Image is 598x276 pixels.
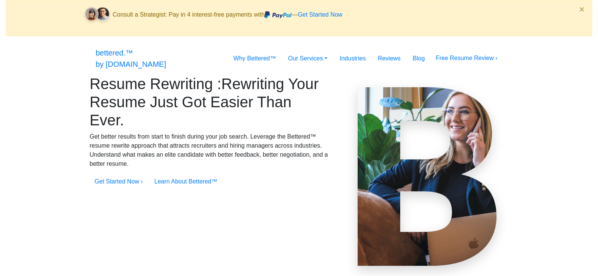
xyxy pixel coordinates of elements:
[431,51,503,65] button: Free Resume Review ›
[372,51,406,66] a: Reviews
[90,76,221,92] span: Resume Rewriting :
[149,174,222,189] button: Learn About Bettered™
[81,5,113,25] img: client-faces.svg
[113,11,343,18] span: Consult a Strategist: Pay in 4 interest-free payments with —
[298,11,342,18] a: Get Started Now
[407,51,431,66] a: Blog
[334,51,372,66] a: Industries
[90,174,148,189] button: Get Started Now ›
[264,11,292,19] img: paypal.svg
[90,75,329,129] h1: resume rewriting
[579,4,584,14] span: ×
[572,0,592,19] button: Close
[96,45,166,72] a: bettered.™by [DOMAIN_NAME]
[228,51,282,66] a: Why Bettered™
[154,178,217,185] a: Learn About Bettered™
[282,51,334,66] a: Our Services
[95,178,143,185] a: Get Started Now ›
[96,60,166,68] span: by [DOMAIN_NAME]
[436,55,498,61] a: Free Resume Review ›
[90,132,329,168] p: Get better results from start to finish during your job search. Leverage the Bettered™ resume rew...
